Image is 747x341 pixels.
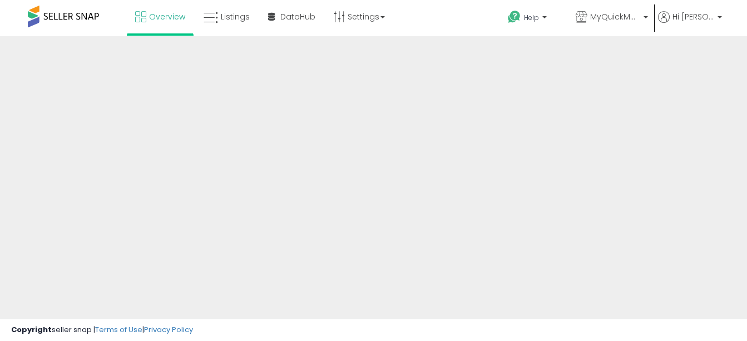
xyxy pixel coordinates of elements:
[149,11,185,22] span: Overview
[95,324,142,335] a: Terms of Use
[221,11,250,22] span: Listings
[524,13,539,22] span: Help
[658,11,722,36] a: Hi [PERSON_NAME]
[672,11,714,22] span: Hi [PERSON_NAME]
[144,324,193,335] a: Privacy Policy
[11,325,193,335] div: seller snap | |
[507,10,521,24] i: Get Help
[280,11,315,22] span: DataHub
[11,324,52,335] strong: Copyright
[499,2,566,36] a: Help
[590,11,640,22] span: MyQuickMart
